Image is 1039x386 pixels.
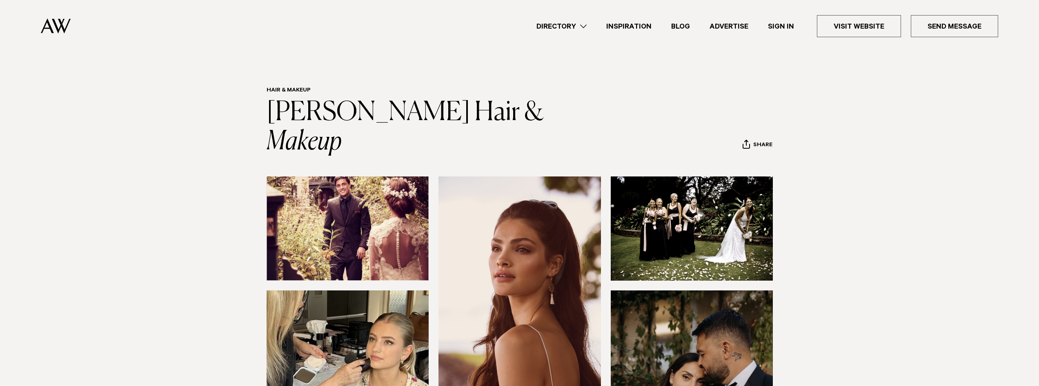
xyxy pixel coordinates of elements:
[527,21,596,32] a: Directory
[753,142,772,149] span: Share
[41,18,71,33] img: Auckland Weddings Logo
[661,21,700,32] a: Blog
[758,21,804,32] a: Sign In
[817,15,901,37] a: Visit Website
[596,21,661,32] a: Inspiration
[267,87,311,94] a: Hair & Makeup
[911,15,998,37] a: Send Message
[742,139,773,152] button: Share
[700,21,758,32] a: Advertise
[267,100,548,155] a: [PERSON_NAME] Hair & Makeup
